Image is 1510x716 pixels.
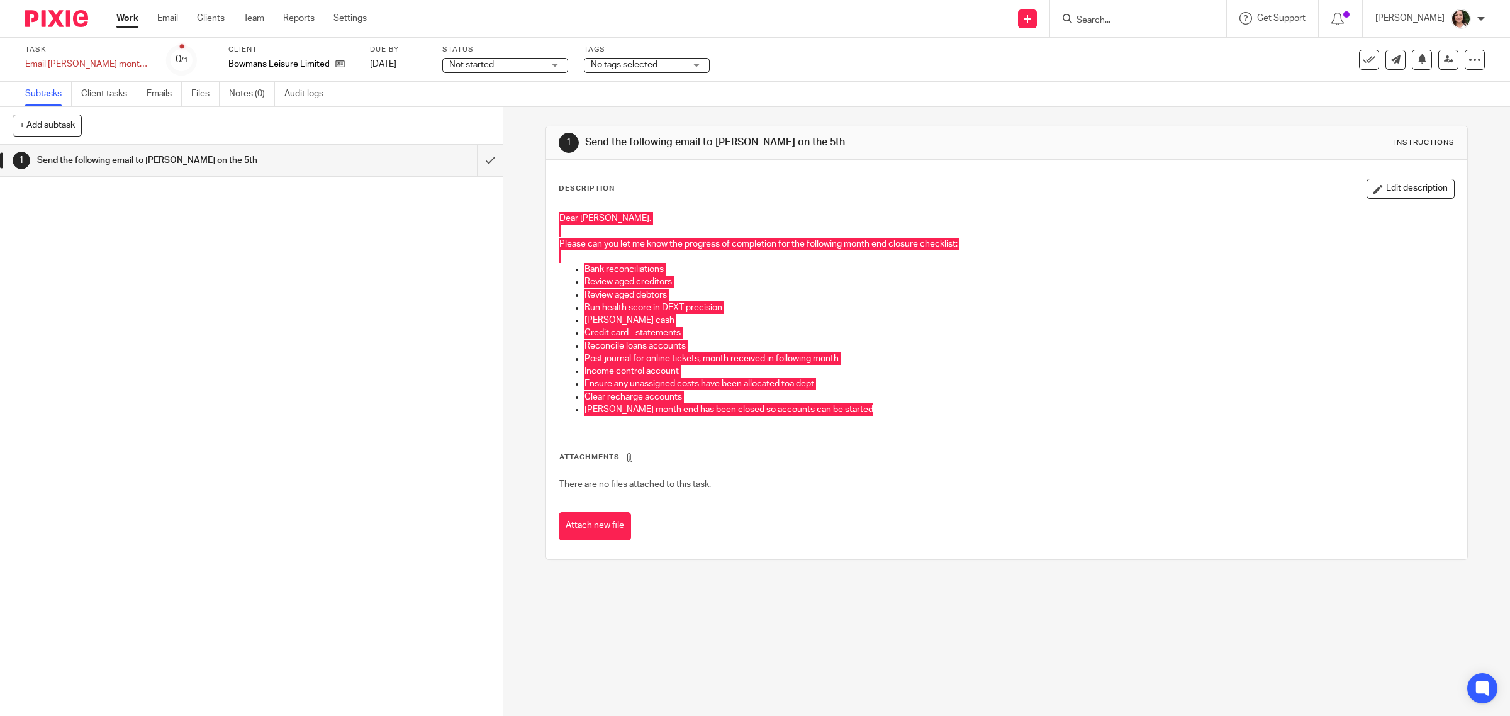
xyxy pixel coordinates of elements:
[191,82,220,106] a: Files
[1257,14,1306,23] span: Get Support
[585,136,1033,149] h1: Send the following email to [PERSON_NAME] on the 5th
[559,480,711,489] span: There are no files attached to this task.
[228,58,329,70] p: Bowmans Leisure Limited
[283,12,315,25] a: Reports
[584,365,1455,378] p: Income control account
[559,212,1455,225] p: Dear [PERSON_NAME],
[559,454,620,461] span: Attachments
[37,151,322,170] h1: Send the following email to [PERSON_NAME] on the 5th
[243,12,264,25] a: Team
[584,263,1455,276] p: Bank reconciliations
[81,82,137,106] a: Client tasks
[584,45,710,55] label: Tags
[1375,12,1445,25] p: [PERSON_NAME]
[25,58,151,70] div: Email [PERSON_NAME] month end closure checklist - [DATE]
[559,238,1455,250] p: Please can you let me know the progress of completion for the following month end closure checklist:
[559,184,615,194] p: Description
[1451,9,1471,29] img: me.jpg
[584,352,1455,365] p: Post journal for online tickets, month received in following month
[559,133,579,153] div: 1
[584,289,1455,301] p: Review aged debtors
[197,12,225,25] a: Clients
[442,45,568,55] label: Status
[157,12,178,25] a: Email
[591,60,657,69] span: No tags selected
[1367,179,1455,199] button: Edit description
[1075,15,1188,26] input: Search
[449,60,494,69] span: Not started
[370,60,396,69] span: [DATE]
[25,82,72,106] a: Subtasks
[147,82,182,106] a: Emails
[25,58,151,70] div: Email Dipak month end closure checklist - October 2025
[584,276,1455,288] p: Review aged creditors
[584,301,1455,314] p: Run health score in DEXT precision
[25,45,151,55] label: Task
[176,52,188,67] div: 0
[25,10,88,27] img: Pixie
[559,512,631,540] button: Attach new file
[13,115,82,136] button: + Add subtask
[584,391,1455,403] p: Clear recharge accounts
[584,327,1455,339] p: Credit card - statements
[333,12,367,25] a: Settings
[229,82,275,106] a: Notes (0)
[1394,138,1455,148] div: Instructions
[116,12,138,25] a: Work
[584,403,1455,416] p: [PERSON_NAME] month end has been closed so accounts can be started
[584,314,1455,327] p: [PERSON_NAME] cash
[584,340,1455,352] p: Reconcile loans accounts
[584,378,1455,390] p: Ensure any unassigned costs have been allocated toa dept
[284,82,333,106] a: Audit logs
[370,45,427,55] label: Due by
[181,57,188,64] small: /1
[228,45,354,55] label: Client
[13,152,30,169] div: 1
